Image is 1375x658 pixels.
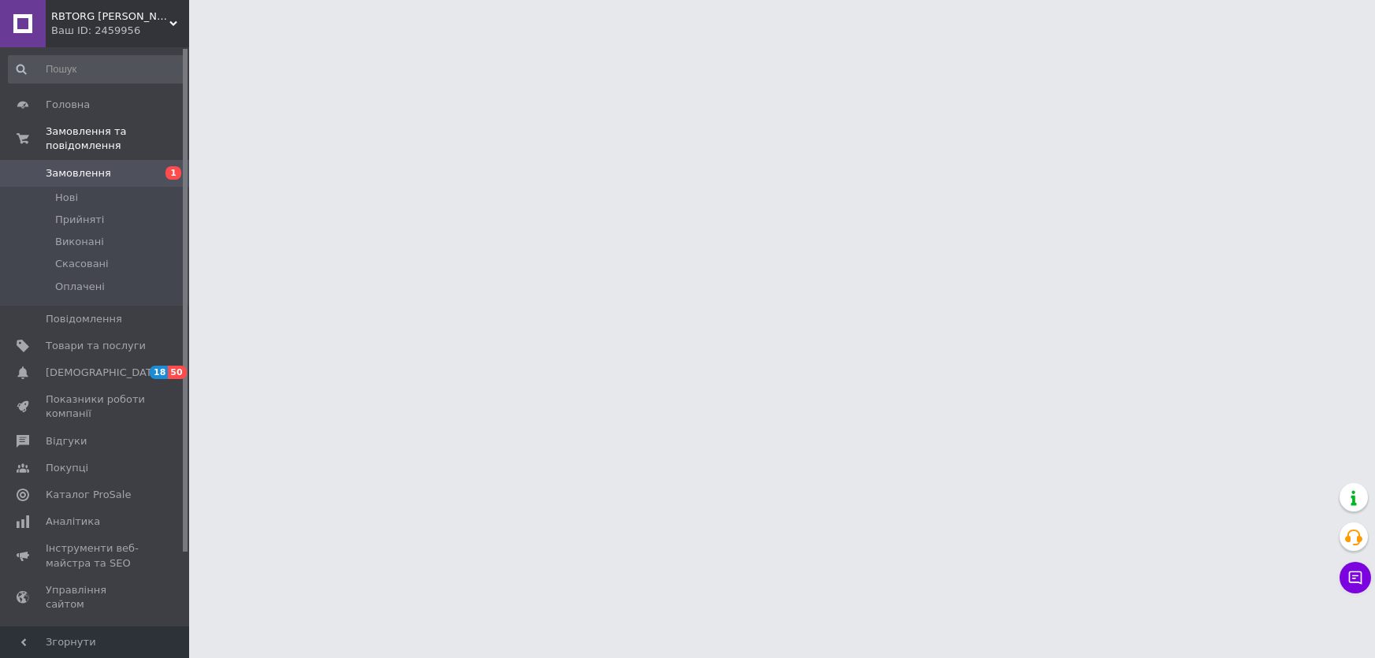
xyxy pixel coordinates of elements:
[46,515,100,529] span: Аналітика
[1340,562,1371,593] button: Чат з покупцем
[55,257,109,271] span: Скасовані
[46,98,90,112] span: Головна
[46,624,146,652] span: Гаманець компанії
[51,24,189,38] div: Ваш ID: 2459956
[55,280,105,294] span: Оплачені
[55,235,104,249] span: Виконані
[46,166,111,180] span: Замовлення
[51,9,169,24] span: RBTORG ФОП Рощин Богдан Володимирович
[46,541,146,570] span: Інструменти веб-майстра та SEO
[150,366,168,379] span: 18
[55,191,78,205] span: Нові
[46,125,189,153] span: Замовлення та повідомлення
[168,366,186,379] span: 50
[46,339,146,353] span: Товари та послуги
[46,312,122,326] span: Повідомлення
[46,461,88,475] span: Покупці
[8,55,185,84] input: Пошук
[46,434,87,448] span: Відгуки
[46,488,131,502] span: Каталог ProSale
[46,392,146,421] span: Показники роботи компанії
[55,213,104,227] span: Прийняті
[165,166,181,180] span: 1
[46,366,162,380] span: [DEMOGRAPHIC_DATA]
[46,583,146,612] span: Управління сайтом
